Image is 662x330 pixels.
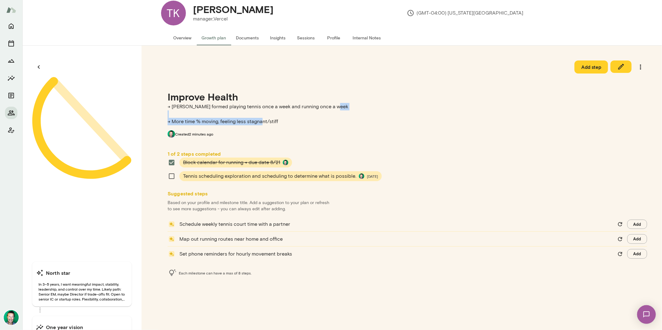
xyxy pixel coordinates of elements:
[627,220,647,229] button: Add
[36,282,128,301] span: In 3–5 years, I want meaningful impact, stability, leadership, and control over my time. Likely p...
[32,262,132,306] button: North starIn 3–5 years, I want meaningful impact, stability, leadership, and control over my time...
[179,235,613,243] p: Map out running routes near home and office
[6,4,16,16] img: Mento
[359,173,364,179] img: Brian Lawrence
[5,20,17,32] button: Home
[627,249,647,259] button: Add
[193,15,274,23] p: manager, Vercel
[320,30,348,45] button: Profile
[168,91,647,103] h4: Improve Health
[197,30,231,45] button: Growth plan
[168,206,647,212] p: to see more suggestions - you can always edit after adding.
[5,55,17,67] button: Growth Plan
[407,9,524,17] p: (GMT-04:00) [US_STATE][GEOGRAPHIC_DATA]
[5,89,17,102] button: Documents
[4,310,19,325] img: Brian Lawrence
[161,1,186,25] div: TK
[231,30,264,45] button: Documents
[264,30,292,45] button: Insights
[627,234,647,244] button: Add
[179,171,382,181] div: Tennis scheduling exploration and scheduling to determine what is possible.Brian Lawrence[DATE]
[193,3,274,15] h4: [PERSON_NAME]
[283,160,288,165] img: Brian Lawrence
[574,60,608,74] button: Add step
[5,72,17,84] button: Insights
[168,190,647,197] h6: Suggested steps
[5,107,17,119] button: Members
[168,200,647,206] p: Based on your profile and milestone title. Add a suggestion to your plan or refresh
[179,221,613,228] p: Schedule weekly tennis court time with a partner
[348,30,386,45] button: Internal Notes
[367,174,378,179] span: [DATE]
[168,103,647,125] p: -> [PERSON_NAME] formed playing tennis once a week and running once a week -> More time % moving,...
[175,132,213,136] span: Created 2 minutes ago
[5,124,17,136] button: Client app
[179,270,251,275] span: Each milestone can have a max of 8 steps.
[168,130,175,138] img: Brian Lawrence
[179,250,613,258] p: Set phone reminders for hourly movement breaks
[168,150,647,158] h6: 1 of 2 steps completed
[183,172,356,180] span: Tennis scheduling exploration and scheduling to determine what is possible.
[5,37,17,50] button: Sessions
[292,30,320,45] button: Sessions
[183,159,280,166] span: Block calendar for running -> due date 8/21
[46,269,70,277] h6: North star
[169,30,197,45] button: Overview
